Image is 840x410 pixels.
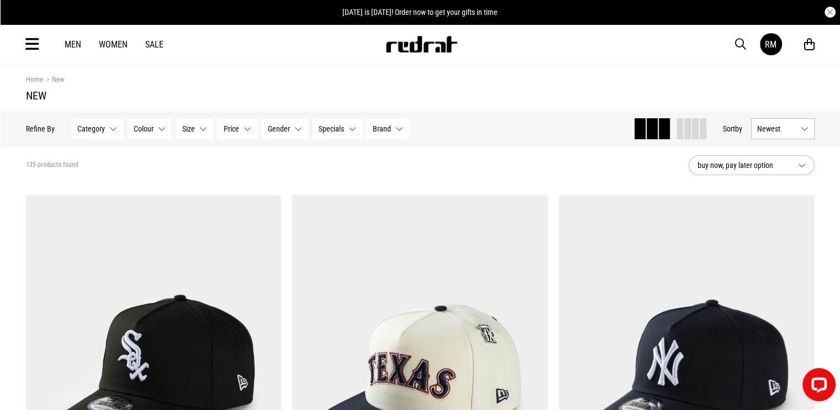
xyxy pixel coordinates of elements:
button: Newest [751,118,815,139]
button: Sortby [723,122,742,135]
button: Specials [313,118,362,139]
button: Gender [262,118,308,139]
button: buy now, pay later option [689,155,815,175]
a: Sale [145,39,163,50]
button: Brand [367,118,409,139]
p: Refine By [26,124,55,133]
span: Brand [373,124,391,133]
span: [DATE] is [DATE]! Order now to get your gifts in time [342,8,498,17]
a: Men [65,39,81,50]
a: Women [99,39,128,50]
button: Category [71,118,123,139]
span: Size [182,124,195,133]
iframe: LiveChat chat widget [794,364,840,410]
span: by [735,124,742,133]
button: Price [218,118,257,139]
span: Newest [757,124,796,133]
h1: New [26,89,815,102]
div: RM [765,39,776,50]
span: Colour [134,124,154,133]
button: Size [176,118,213,139]
span: buy now, pay later option [698,159,789,172]
button: Colour [128,118,172,139]
span: Category [77,124,105,133]
img: Redrat logo [385,36,458,52]
span: Gender [268,124,290,133]
span: Specials [319,124,344,133]
span: Price [224,124,239,133]
a: Home [26,75,43,83]
span: 135 products found [26,161,78,170]
a: New [43,75,64,86]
